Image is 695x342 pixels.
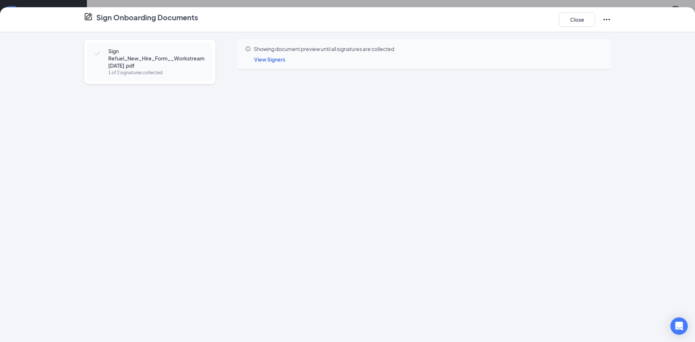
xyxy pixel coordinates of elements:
span: View Signers [254,56,285,63]
svg: CompanyDocumentIcon [84,12,93,21]
div: Open Intercom Messenger [670,317,688,335]
h4: Sign Onboarding Documents [96,12,198,22]
iframe: Sign Refuel_New_Hire_Form__Workstream 4.5.25.pdf [238,69,611,334]
button: Close [559,12,595,27]
span: Sign Refuel_New_Hire_Form__Workstream [DATE].pdf [108,47,205,69]
svg: Info [245,46,251,52]
svg: Ellipses [602,15,611,24]
span: Showing document preview until all signatures are collected [254,45,394,52]
div: 1 of 2 signatures collected [108,69,205,76]
svg: Checkmark [93,49,102,58]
